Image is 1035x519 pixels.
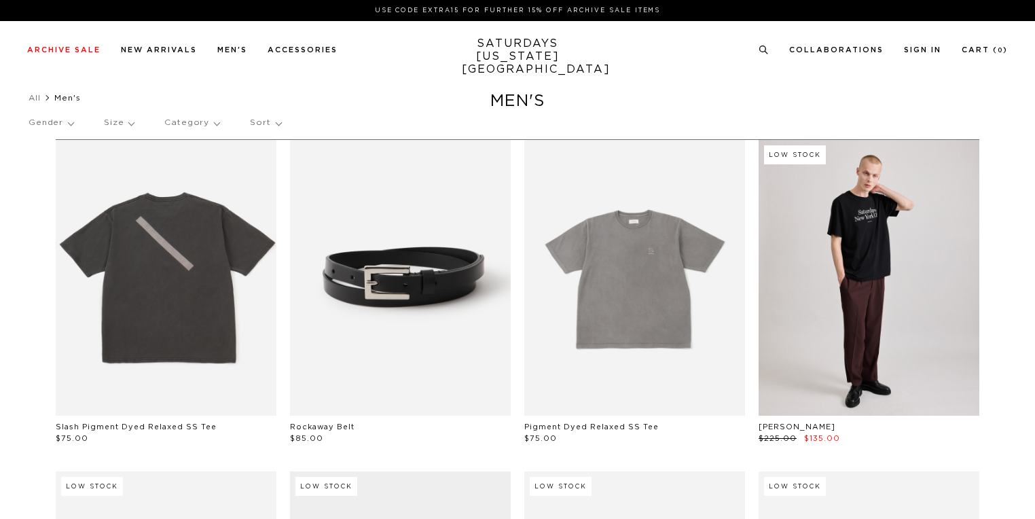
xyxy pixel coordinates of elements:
[56,435,88,442] span: $75.00
[759,423,835,431] a: [PERSON_NAME]
[104,107,134,139] p: Size
[789,46,884,54] a: Collaborations
[29,94,41,102] a: All
[524,423,659,431] a: Pigment Dyed Relaxed SS Tee
[56,423,217,431] a: Slash Pigment Dyed Relaxed SS Tee
[998,48,1003,54] small: 0
[164,107,219,139] p: Category
[268,46,338,54] a: Accessories
[54,94,81,102] span: Men's
[61,477,123,496] div: Low Stock
[524,435,557,442] span: $75.00
[29,107,73,139] p: Gender
[530,477,592,496] div: Low Stock
[33,5,1002,16] p: Use Code EXTRA15 for Further 15% Off Archive Sale Items
[904,46,941,54] a: Sign In
[764,145,826,164] div: Low Stock
[290,423,355,431] a: Rockaway Belt
[121,46,197,54] a: New Arrivals
[804,435,840,442] span: $135.00
[462,37,574,76] a: SATURDAYS[US_STATE][GEOGRAPHIC_DATA]
[759,435,797,442] span: $225.00
[250,107,280,139] p: Sort
[290,435,323,442] span: $85.00
[295,477,357,496] div: Low Stock
[27,46,101,54] a: Archive Sale
[764,477,826,496] div: Low Stock
[217,46,247,54] a: Men's
[962,46,1008,54] a: Cart (0)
